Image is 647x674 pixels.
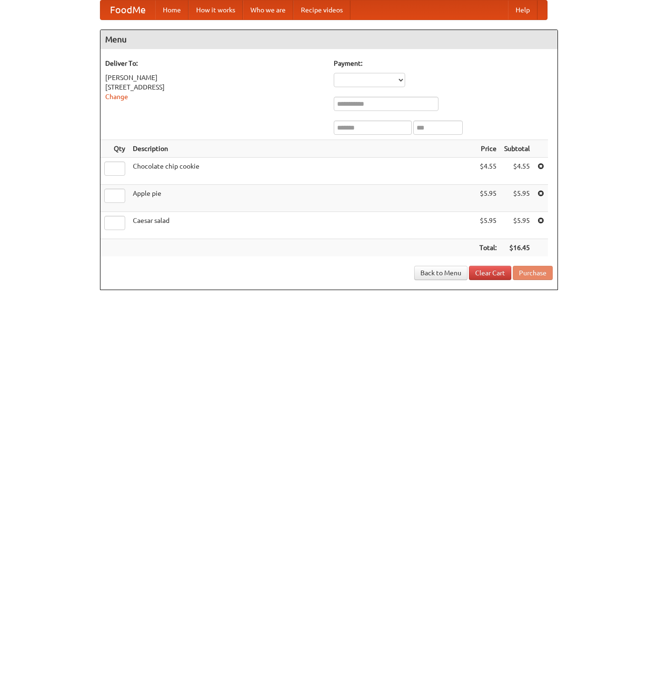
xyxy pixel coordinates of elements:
[100,140,129,158] th: Qty
[129,212,476,239] td: Caesar salad
[469,266,511,280] a: Clear Cart
[414,266,468,280] a: Back to Menu
[500,158,534,185] td: $4.55
[105,59,324,68] h5: Deliver To:
[334,59,553,68] h5: Payment:
[129,158,476,185] td: Chocolate chip cookie
[500,212,534,239] td: $5.95
[155,0,189,20] a: Home
[476,158,500,185] td: $4.55
[476,239,500,257] th: Total:
[105,82,324,92] div: [STREET_ADDRESS]
[243,0,293,20] a: Who we are
[476,185,500,212] td: $5.95
[189,0,243,20] a: How it works
[293,0,350,20] a: Recipe videos
[513,266,553,280] button: Purchase
[476,140,500,158] th: Price
[508,0,538,20] a: Help
[100,30,557,49] h4: Menu
[129,140,476,158] th: Description
[500,140,534,158] th: Subtotal
[500,239,534,257] th: $16.45
[105,93,128,101] a: Change
[129,185,476,212] td: Apple pie
[100,0,155,20] a: FoodMe
[105,73,324,82] div: [PERSON_NAME]
[476,212,500,239] td: $5.95
[500,185,534,212] td: $5.95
